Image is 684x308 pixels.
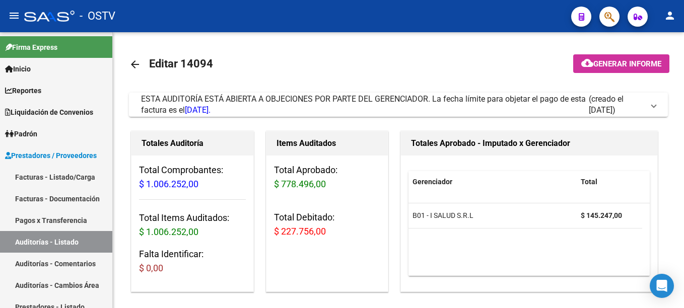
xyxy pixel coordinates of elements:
[577,171,642,193] datatable-header-cell: Total
[581,57,593,69] mat-icon: cloud_download
[80,5,115,27] span: - OSTV
[581,178,597,186] span: Total
[129,93,668,117] mat-expansion-panel-header: ESTA AUDITORÍA ESTÁ ABIERTA A OBJECIONES POR PARTE DEL GERENCIADOR. La fecha límite para objetar ...
[274,163,381,191] h3: Total Aprobado:
[411,135,647,151] h1: Totales Aprobado - Imputado x Gerenciador
[5,150,97,161] span: Prestadores / Proveedores
[573,54,669,73] button: Generar informe
[274,226,326,237] span: $ 227.756,00
[129,58,141,70] mat-icon: arrow_back
[5,128,37,139] span: Padrón
[413,211,473,219] span: B01 - I SALUD S.R.L
[149,57,213,70] span: Editar 14094
[139,247,246,275] h3: Falta Identificar:
[185,105,211,115] span: [DATE].
[139,211,246,239] h3: Total Items Auditados:
[650,274,674,298] div: Open Intercom Messenger
[5,42,57,53] span: Firma Express
[581,211,622,219] strong: $ 145.247,00
[142,135,243,151] h1: Totales Auditoría
[139,226,198,237] span: $ 1.006.252,00
[5,85,41,96] span: Reportes
[408,171,577,193] datatable-header-cell: Gerenciador
[141,94,586,115] span: ESTA AUDITORÍA ESTÁ ABIERTA A OBJECIONES POR PARTE DEL GERENCIADOR. La fecha límite para objetar ...
[277,135,378,151] h1: Items Auditados
[274,210,381,239] h3: Total Debitado:
[8,10,20,22] mat-icon: menu
[5,63,31,74] span: Inicio
[139,263,163,273] span: $ 0,00
[5,107,93,118] span: Liquidación de Convenios
[589,94,644,116] span: (creado el [DATE])
[593,59,661,68] span: Generar informe
[664,10,676,22] mat-icon: person
[274,179,326,189] span: $ 778.496,00
[139,163,246,191] h3: Total Comprobantes:
[413,178,452,186] span: Gerenciador
[139,179,198,189] span: $ 1.006.252,00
